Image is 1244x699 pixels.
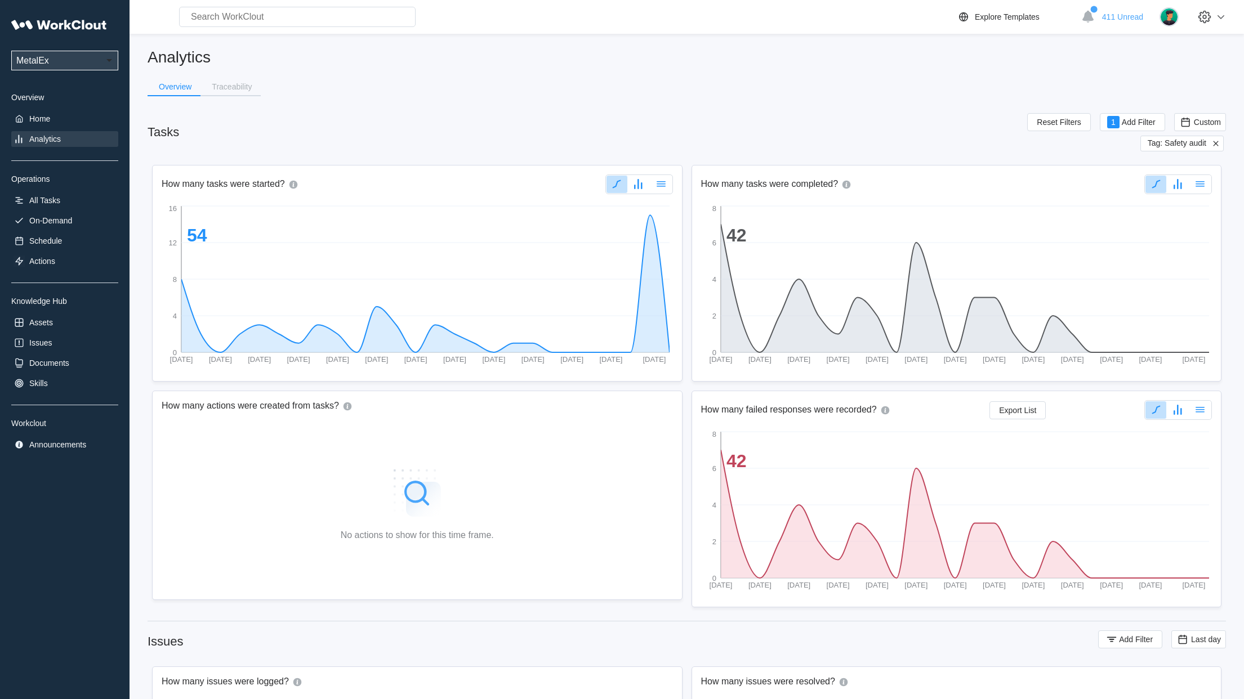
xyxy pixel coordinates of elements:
tspan: 2 [712,312,716,320]
div: Traceability [212,83,252,91]
h2: How many tasks were completed? [701,178,839,191]
div: All Tasks [29,196,60,205]
div: 1 [1107,116,1120,128]
tspan: 12 [169,239,177,247]
tspan: [DATE] [1022,355,1045,364]
tspan: [DATE] [1100,355,1123,364]
tspan: 4 [173,312,177,320]
button: Traceability [200,78,261,95]
tspan: 8 [712,430,716,438]
div: Operations [11,174,118,183]
a: All Tasks [11,192,118,208]
tspan: [DATE] [404,355,427,364]
div: No actions to show for this time frame. [341,530,494,540]
a: Announcements [11,437,118,452]
h2: How many tasks were started? [162,178,285,191]
div: Workclout [11,419,118,428]
tspan: 4 [712,501,716,509]
span: Add Filter [1119,635,1153,643]
tspan: [DATE] [865,581,888,589]
tspan: [DATE] [1060,581,1084,589]
button: Overview [148,78,200,95]
tspan: [DATE] [170,355,193,364]
tspan: [DATE] [826,581,849,589]
tspan: [DATE] [1060,355,1084,364]
h2: How many issues were resolved? [701,676,835,688]
div: Documents [29,359,69,368]
tspan: 2 [712,537,716,546]
div: Knowledge Hub [11,297,118,306]
button: 1Add Filter [1100,113,1165,131]
a: Explore Templates [957,10,1076,24]
tspan: [DATE] [787,355,810,364]
a: Assets [11,315,118,330]
tspan: [DATE] [209,355,232,364]
tspan: 6 [712,464,716,473]
div: Overview [159,83,191,91]
div: Schedule [29,236,62,245]
span: Tag: Safety audit [1148,138,1206,149]
tspan: [DATE] [787,581,810,589]
tspan: [DATE] [943,581,966,589]
a: On-Demand [11,213,118,228]
tspan: [DATE] [1182,581,1205,589]
tspan: [DATE] [709,581,732,589]
div: On-Demand [29,216,72,225]
tspan: 4 [712,275,716,284]
tspan: [DATE] [709,355,732,364]
tspan: [DATE] [248,355,271,364]
tspan: [DATE] [1100,581,1123,589]
div: Issues [29,338,52,347]
div: Issues [148,634,184,649]
tspan: [DATE] [904,355,928,364]
div: Tasks [148,125,179,140]
img: user.png [1160,7,1179,26]
div: Overview [11,93,118,102]
tspan: [DATE] [1182,355,1205,364]
tspan: [DATE] [748,355,771,364]
tspan: [DATE] [365,355,388,364]
span: Last day [1191,635,1221,644]
h2: How many actions were created from tasks? [162,400,339,413]
tspan: 42 [726,451,747,471]
tspan: [DATE] [904,581,928,589]
button: Add Filter [1098,630,1162,648]
tspan: 0 [712,574,716,582]
a: Issues [11,335,118,351]
span: Add Filter [1122,118,1156,126]
tspan: [DATE] [748,581,771,589]
tspan: 8 [712,204,716,213]
tspan: [DATE] [482,355,505,364]
tspan: [DATE] [826,355,849,364]
a: Documents [11,355,118,371]
tspan: [DATE] [983,581,1006,589]
div: Analytics [29,135,61,144]
span: Custom [1194,118,1221,127]
span: Reset Filters [1037,118,1081,126]
div: Actions [29,257,55,266]
tspan: [DATE] [643,355,666,364]
a: Actions [11,253,118,269]
tspan: [DATE] [1022,581,1045,589]
tspan: [DATE] [1139,581,1162,589]
h2: How many issues were logged? [162,676,289,688]
button: Reset Filters [1027,113,1091,131]
div: Explore Templates [975,12,1040,21]
a: Analytics [11,131,118,147]
div: Announcements [29,440,86,449]
tspan: 0 [173,348,177,357]
tspan: [DATE] [326,355,349,364]
tspan: [DATE] [599,355,622,364]
tspan: [DATE] [287,355,310,364]
button: Export List [989,401,1046,419]
tspan: 6 [712,239,716,247]
tspan: [DATE] [560,355,583,364]
tspan: [DATE] [865,355,888,364]
input: Search WorkClout [179,7,416,27]
tspan: [DATE] [983,355,1006,364]
tspan: 0 [712,348,716,357]
tspan: 54 [187,225,207,245]
tspan: 16 [169,204,177,213]
div: Home [29,114,50,123]
div: Assets [29,318,53,327]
